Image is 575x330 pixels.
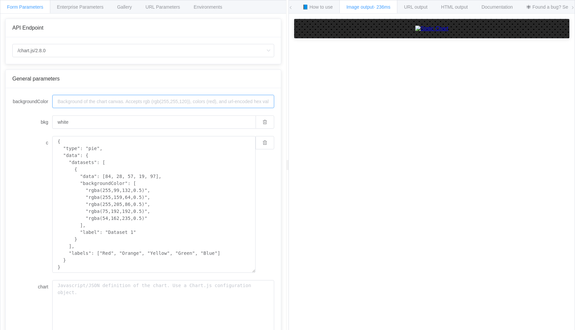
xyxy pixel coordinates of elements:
[441,4,468,10] span: HTML output
[346,4,390,10] span: Image output
[12,115,52,129] label: bkg
[57,4,103,10] span: Enterprise Parameters
[302,4,333,10] span: 📘 How to use
[374,4,391,10] span: - 236ms
[117,4,132,10] span: Gallery
[52,95,274,108] input: Background of the chart canvas. Accepts rgb (rgb(255,255,120)), colors (red), and url-encoded hex...
[12,76,60,82] span: General parameters
[481,4,513,10] span: Documentation
[301,26,563,32] a: Static Chart
[12,25,43,31] span: API Endpoint
[194,4,222,10] span: Environments
[12,44,274,57] input: Select
[145,4,180,10] span: URL Parameters
[12,280,52,293] label: chart
[12,95,52,108] label: backgroundColor
[12,136,52,149] label: c
[52,115,256,129] input: Background of the chart canvas. Accepts rgb (rgb(255,255,120)), colors (red), and url-encoded hex...
[415,26,449,32] img: Static Chart
[7,4,43,10] span: Form Parameters
[404,4,427,10] span: URL output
